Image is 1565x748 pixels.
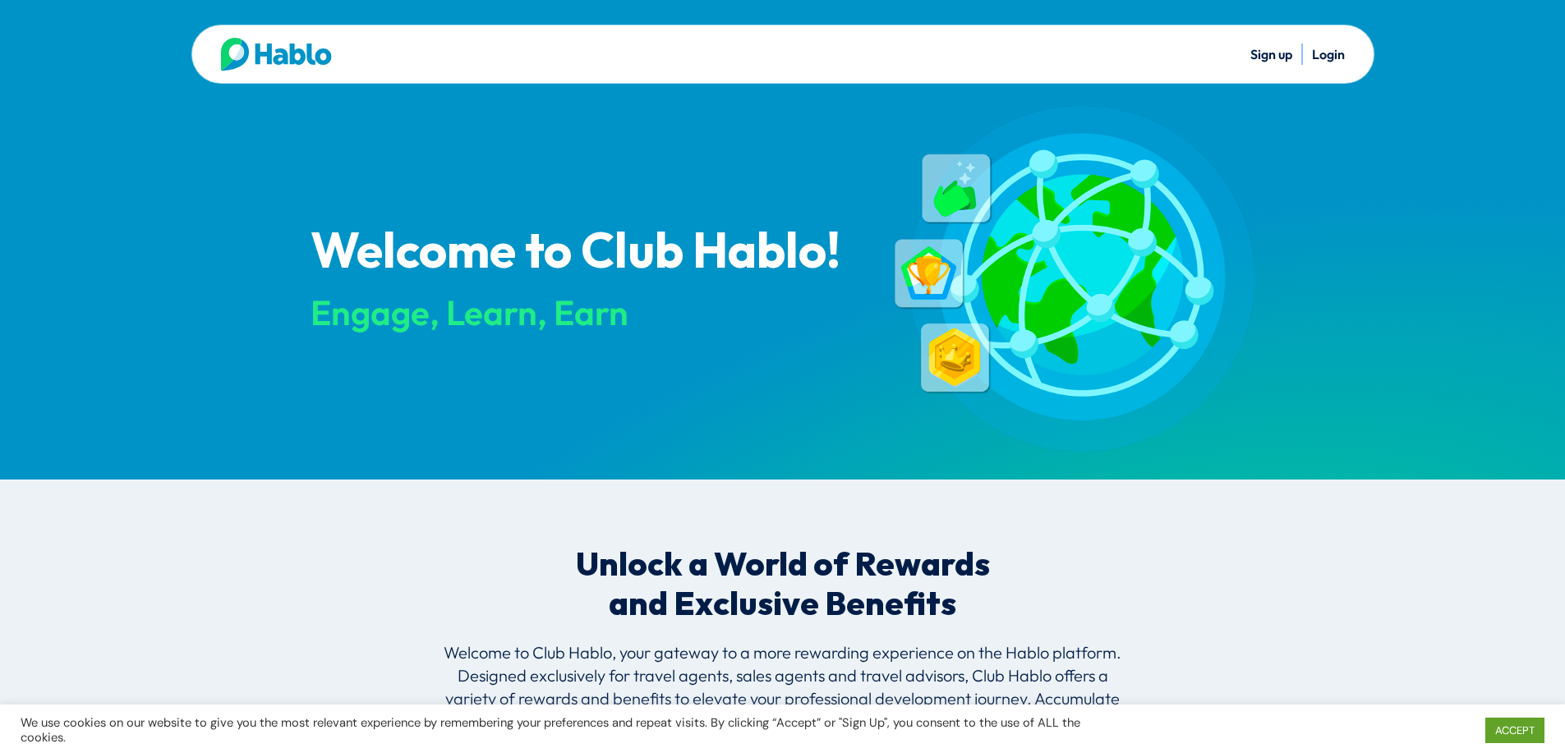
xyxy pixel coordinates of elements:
div: Engage, Learn, Earn [311,294,866,332]
a: ACCEPT [1485,718,1544,743]
p: Unlock a World of Rewards and Exclusive Benefits [563,546,1003,625]
a: Login [1312,46,1345,62]
a: Sign up [1250,46,1292,62]
p: Welcome to Club Hablo! [311,226,866,280]
img: Hablo logo main 2 [221,38,332,71]
div: We use cookies on our website to give you the most relevant experience by remembering your prefer... [21,715,1088,745]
